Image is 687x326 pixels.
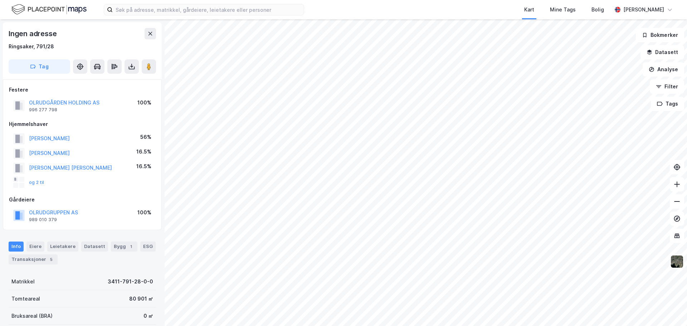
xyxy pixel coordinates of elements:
div: Datasett [81,242,108,252]
img: logo.f888ab2527a4732fd821a326f86c7f29.svg [11,3,87,16]
div: 56% [140,133,151,141]
div: Kart [524,5,534,14]
div: 16.5% [136,162,151,171]
div: [PERSON_NAME] [623,5,664,14]
div: Leietakere [47,242,78,252]
div: Ingen adresse [9,28,58,39]
div: Hjemmelshaver [9,120,156,128]
div: Mine Tags [550,5,576,14]
button: Tag [9,59,70,74]
div: Tomteareal [11,295,40,303]
div: ESG [140,242,156,252]
button: Tags [651,97,684,111]
div: Info [9,242,24,252]
div: Matrikkel [11,277,35,286]
div: Bolig [591,5,604,14]
button: Datasett [640,45,684,59]
div: Bruksareal (BRA) [11,312,53,320]
div: 3411-791-28-0-0 [108,277,153,286]
input: Søk på adresse, matrikkel, gårdeiere, leietakere eller personer [113,4,304,15]
div: Eiere [26,242,44,252]
div: Festere [9,86,156,94]
div: Transaksjoner [9,254,58,264]
div: 80 901 ㎡ [129,295,153,303]
div: 989 010 379 [29,217,57,223]
div: 16.5% [136,147,151,156]
iframe: Chat Widget [651,292,687,326]
div: 100% [137,98,151,107]
div: Bygg [111,242,137,252]
div: Gårdeiere [9,195,156,204]
div: 996 277 798 [29,107,57,113]
div: 100% [137,208,151,217]
img: 9k= [670,255,684,268]
div: 5 [48,256,55,263]
div: Ringsaker, 791/28 [9,42,54,51]
div: 0 ㎡ [143,312,153,320]
button: Analyse [643,62,684,77]
button: Bokmerker [636,28,684,42]
div: 1 [127,243,135,250]
button: Filter [650,79,684,94]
